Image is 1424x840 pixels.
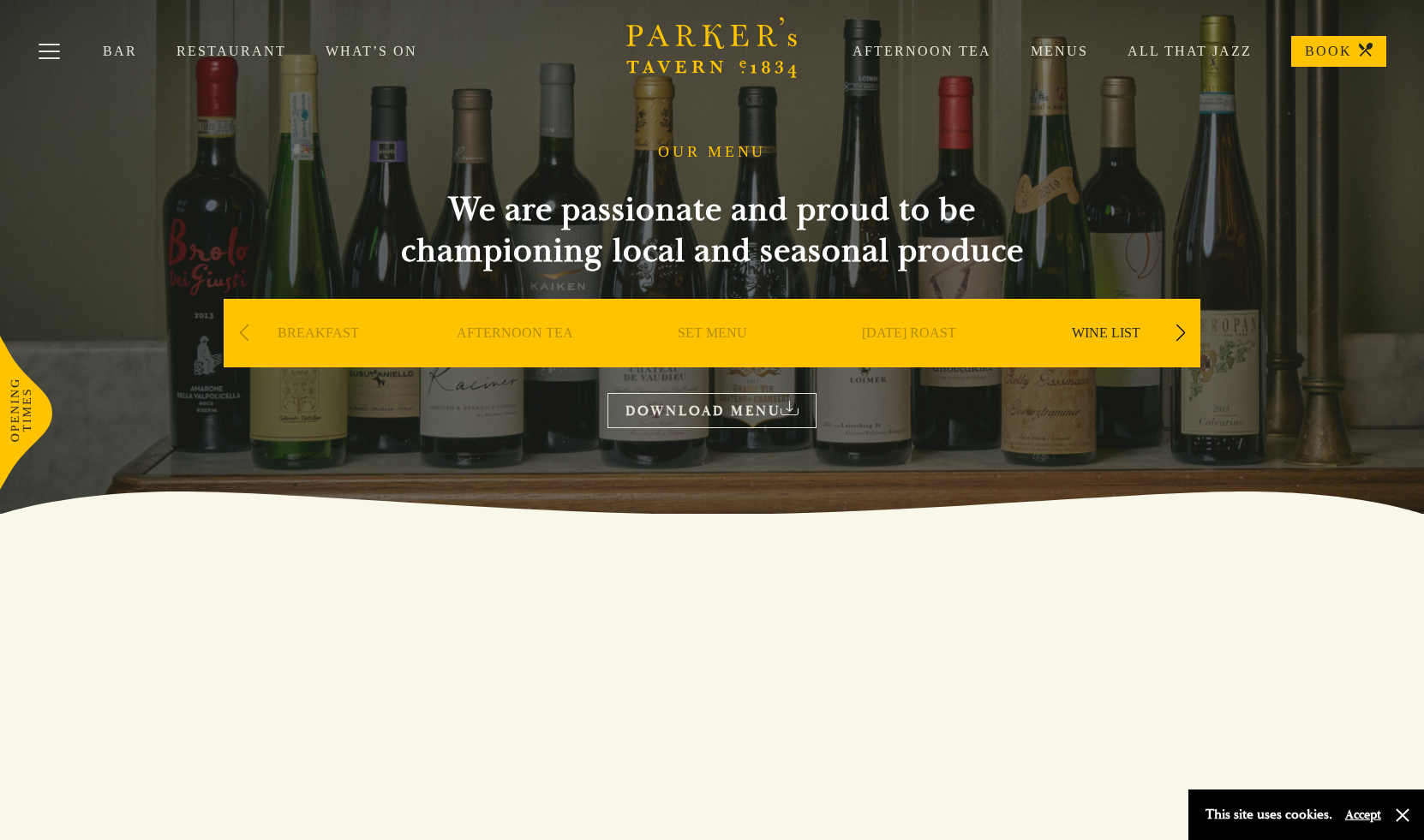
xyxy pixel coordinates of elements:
[1345,807,1381,823] button: Accept
[1394,807,1411,824] button: Close and accept
[1206,802,1332,827] p: This site uses cookies.
[421,299,609,419] div: 2 / 9
[618,299,806,419] div: 3 / 9
[232,314,255,352] div: Previous slide
[457,325,573,393] a: AFTERNOON TEA
[224,299,412,419] div: 1 / 9
[1012,299,1200,419] div: 5 / 9
[1169,314,1192,352] div: Next slide
[1072,325,1140,393] a: WINE LIST
[369,189,1055,271] h2: We are passionate and proud to be championing local and seasonal produce
[862,325,956,393] a: [DATE] ROAST
[658,143,766,162] h1: OUR MENU
[815,299,1003,419] div: 4 / 9
[607,393,817,428] a: DOWNLOAD MENU
[678,325,747,393] a: SET MENU
[278,325,359,393] a: BREAKFAST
